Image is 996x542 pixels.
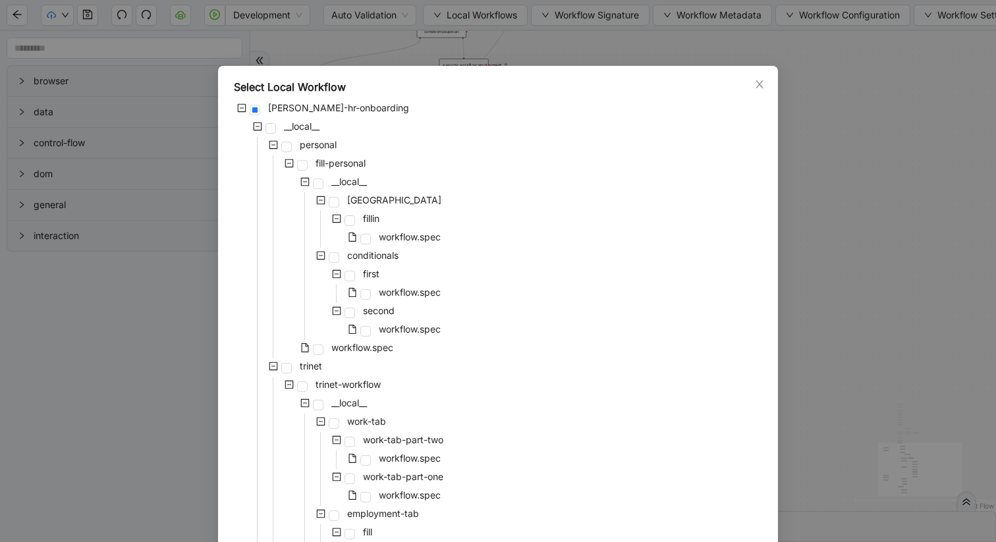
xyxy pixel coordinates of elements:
[376,321,443,337] span: workflow.spec
[363,305,395,316] span: second
[376,285,443,300] span: workflow.spec
[300,177,310,186] span: minus-square
[281,119,322,134] span: __local__
[331,176,367,187] span: __local__
[268,102,409,113] span: [PERSON_NAME]-hr-onboarding
[285,159,294,168] span: minus-square
[347,416,386,427] span: work-tab
[345,248,401,263] span: conditionals
[376,229,443,245] span: workflow.spec
[331,397,367,408] span: __local__
[297,358,325,374] span: trinet
[345,414,389,429] span: work-tab
[345,192,444,208] span: asknewhire
[269,362,278,371] span: minus-square
[331,342,393,353] span: workflow.spec
[347,194,441,205] span: [GEOGRAPHIC_DATA]
[754,79,765,90] span: close
[316,157,366,169] span: fill-personal
[360,266,382,282] span: first
[360,303,397,319] span: second
[363,213,379,224] span: fillin
[316,509,325,518] span: minus-square
[348,288,357,297] span: file
[253,122,262,131] span: minus-square
[313,377,383,393] span: trinet-workflow
[332,528,341,537] span: minus-square
[345,506,422,522] span: employment-tab
[329,395,370,411] span: __local__
[237,103,246,113] span: minus-square
[316,379,381,390] span: trinet-workflow
[316,196,325,205] span: minus-square
[360,469,446,485] span: work-tab-part-one
[379,452,441,464] span: workflow.spec
[376,487,443,503] span: workflow.spec
[316,417,325,426] span: minus-square
[363,471,443,482] span: work-tab-part-one
[329,340,396,356] span: workflow.spec
[363,434,443,445] span: work-tab-part-two
[284,121,319,132] span: __local__
[234,79,762,95] div: Select Local Workflow
[347,508,419,519] span: employment-tab
[348,454,357,463] span: file
[379,231,441,242] span: workflow.spec
[360,524,375,540] span: fill
[347,250,399,261] span: conditionals
[348,325,357,334] span: file
[379,323,441,335] span: workflow.spec
[316,251,325,260] span: minus-square
[348,491,357,500] span: file
[360,432,446,448] span: work-tab-part-two
[332,435,341,445] span: minus-square
[332,214,341,223] span: minus-square
[363,526,372,537] span: fill
[332,306,341,315] span: minus-square
[313,155,368,171] span: fill-personal
[376,450,443,466] span: workflow.spec
[265,100,412,116] span: virta-hr-onboarding
[285,380,294,389] span: minus-square
[348,232,357,242] span: file
[360,211,382,227] span: fillin
[300,343,310,352] span: file
[300,139,337,150] span: personal
[269,140,278,149] span: minus-square
[752,77,767,92] button: Close
[300,398,310,408] span: minus-square
[363,268,379,279] span: first
[300,360,322,371] span: trinet
[332,472,341,481] span: minus-square
[329,174,370,190] span: __local__
[297,137,339,153] span: personal
[379,489,441,501] span: workflow.spec
[332,269,341,279] span: minus-square
[379,286,441,298] span: workflow.spec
